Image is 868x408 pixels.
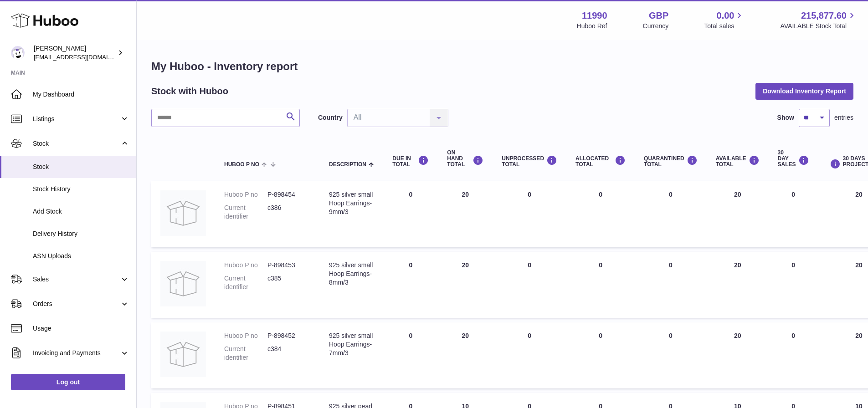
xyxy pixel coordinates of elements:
[778,150,809,168] div: 30 DAY SALES
[267,331,311,340] dd: P-898452
[704,10,745,31] a: 0.00 Total sales
[582,10,607,22] strong: 11990
[780,22,857,31] span: AVAILABLE Stock Total
[575,155,626,168] div: ALLOCATED Total
[834,113,853,122] span: entries
[224,345,267,362] dt: Current identifier
[224,261,267,270] dt: Huboo P no
[438,181,493,247] td: 20
[717,10,734,22] span: 0.00
[383,252,438,318] td: 0
[160,331,206,377] img: product image
[493,181,566,247] td: 0
[33,252,129,260] span: ASN Uploads
[669,191,673,198] span: 0
[267,190,311,199] dd: P-898454
[716,155,760,168] div: AVAILABLE Total
[769,181,818,247] td: 0
[224,274,267,291] dt: Current identifier
[329,162,366,168] span: Description
[392,155,429,168] div: DUE IN TOTAL
[707,322,769,388] td: 20
[267,274,311,291] dd: c385
[649,10,668,22] strong: GBP
[33,275,120,284] span: Sales
[33,90,129,99] span: My Dashboard
[669,261,673,269] span: 0
[566,252,635,318] td: 0
[777,113,794,122] label: Show
[447,150,483,168] div: ON HAND Total
[577,22,607,31] div: Huboo Ref
[780,10,857,31] a: 215,877.60 AVAILABLE Stock Total
[224,190,267,199] dt: Huboo P no
[11,374,125,390] a: Log out
[151,59,853,74] h1: My Huboo - Inventory report
[801,10,847,22] span: 215,877.60
[151,85,228,97] h2: Stock with Huboo
[33,229,129,238] span: Delivery History
[493,322,566,388] td: 0
[267,345,311,362] dd: c384
[224,331,267,340] dt: Huboo P no
[769,322,818,388] td: 0
[769,252,818,318] td: 0
[383,322,438,388] td: 0
[160,190,206,236] img: product image
[33,115,120,123] span: Listings
[33,163,129,171] span: Stock
[707,181,769,247] td: 20
[34,44,116,61] div: [PERSON_NAME]
[438,322,493,388] td: 20
[438,252,493,318] td: 20
[643,22,669,31] div: Currency
[33,139,120,148] span: Stock
[329,331,374,357] div: 925 silver small Hoop Earrings-7mm/3
[33,349,120,357] span: Invoicing and Payments
[493,252,566,318] td: 0
[267,204,311,221] dd: c386
[34,53,134,61] span: [EMAIL_ADDRESS][DOMAIN_NAME]
[669,332,673,339] span: 0
[707,252,769,318] td: 20
[502,155,557,168] div: UNPROCESSED Total
[329,261,374,287] div: 925 silver small Hoop Earrings-8mm/3
[11,46,25,60] img: internalAdmin-11990@internal.huboo.com
[383,181,438,247] td: 0
[33,207,129,216] span: Add Stock
[329,190,374,216] div: 925 silver small Hoop Earrings-9mm/3
[566,181,635,247] td: 0
[160,261,206,306] img: product image
[566,322,635,388] td: 0
[33,185,129,194] span: Stock History
[318,113,343,122] label: Country
[33,300,120,308] span: Orders
[267,261,311,270] dd: P-898453
[755,83,853,99] button: Download Inventory Report
[33,324,129,333] span: Usage
[224,162,259,168] span: Huboo P no
[644,155,698,168] div: QUARANTINED Total
[704,22,745,31] span: Total sales
[224,204,267,221] dt: Current identifier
